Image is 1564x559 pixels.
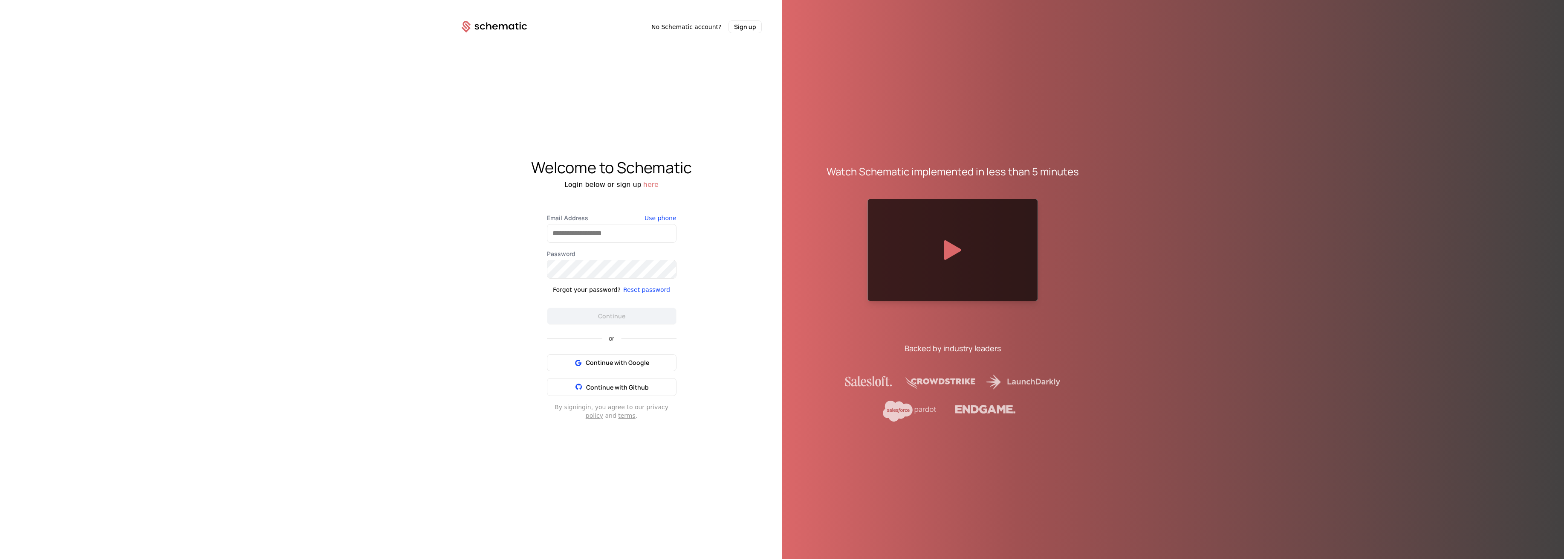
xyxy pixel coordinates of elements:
button: Reset password [623,285,670,294]
a: terms [618,412,636,419]
button: Use phone [645,214,676,222]
div: Welcome to Schematic [441,159,782,176]
span: Continue with Github [586,383,649,391]
label: Email Address [547,214,676,222]
button: Continue with Google [547,354,676,371]
div: By signing in , you agree to our privacy and . [547,403,676,420]
span: No Schematic account? [651,23,722,31]
button: Continue with Github [547,378,676,396]
div: Backed by industry leaders [905,342,1001,354]
span: Continue with Google [586,358,649,367]
span: or [602,335,621,341]
button: Sign up [729,20,762,33]
div: Login below or sign up [441,180,782,190]
button: here [643,180,659,190]
label: Password [547,250,676,258]
div: Watch Schematic implemented in less than 5 minutes [827,165,1079,178]
div: Forgot your password? [553,285,621,294]
button: Continue [547,308,676,325]
a: policy [586,412,603,419]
